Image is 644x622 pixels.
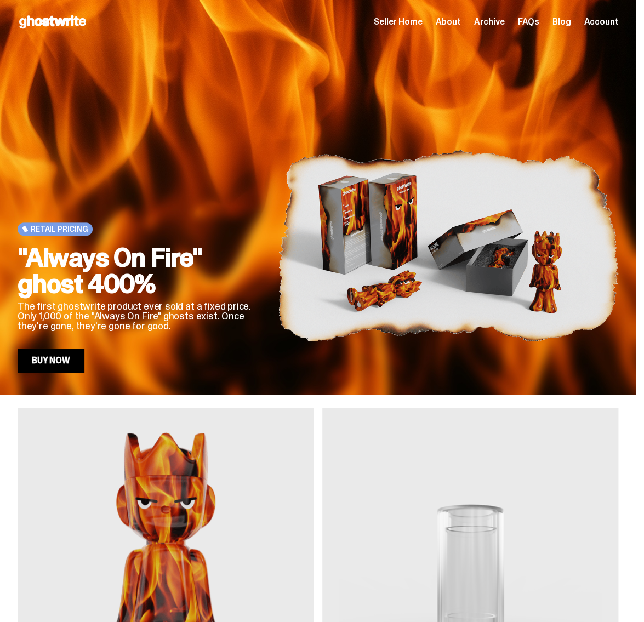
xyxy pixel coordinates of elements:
span: Retail Pricing [31,225,88,233]
a: Seller Home [374,18,422,26]
a: Buy Now [18,349,84,373]
p: The first ghostwrite product ever sold at a fixed price. Only 1,000 of the "Always On Fire" ghost... [18,301,260,331]
a: Account [584,18,618,26]
img: "Always On Fire" ghost 400% [278,118,618,373]
a: Archive [474,18,504,26]
h2: "Always On Fire" ghost 400% [18,244,260,297]
a: Blog [552,18,571,26]
a: FAQs [517,18,539,26]
a: About [435,18,460,26]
